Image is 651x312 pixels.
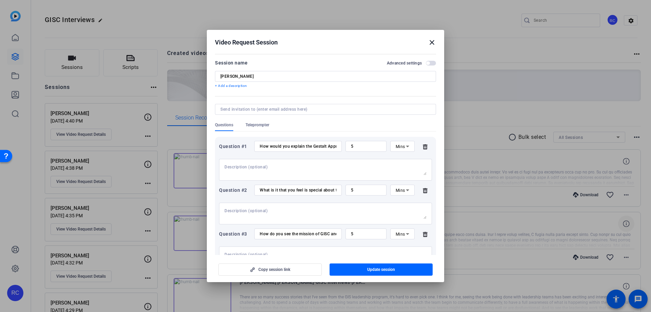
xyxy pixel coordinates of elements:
mat-icon: close [428,38,436,47]
span: Mins [396,188,405,193]
div: Question #1 [219,142,251,150]
button: Update session [330,263,433,276]
input: Time [351,231,381,237]
input: Enter your question here [260,187,336,193]
div: Question #3 [219,230,251,238]
input: Time [351,187,381,193]
div: Session name [215,59,248,67]
span: Update session [367,267,395,272]
h2: Advanced settings [387,60,422,66]
div: Question #2 [219,186,251,194]
input: Enter your question here [260,144,336,149]
input: Enter Session Name [220,74,431,79]
input: Time [351,144,381,149]
button: Copy session link [218,263,322,276]
span: Teleprompter [245,122,269,128]
p: + Add a description [215,83,436,89]
div: Video Request Session [215,38,436,47]
input: Enter your question here [260,231,336,237]
span: Mins [396,144,405,149]
span: Mins [396,232,405,237]
span: Copy session link [258,267,290,272]
span: Questions [215,122,233,128]
input: Send invitation to (enter email address here) [220,107,428,112]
